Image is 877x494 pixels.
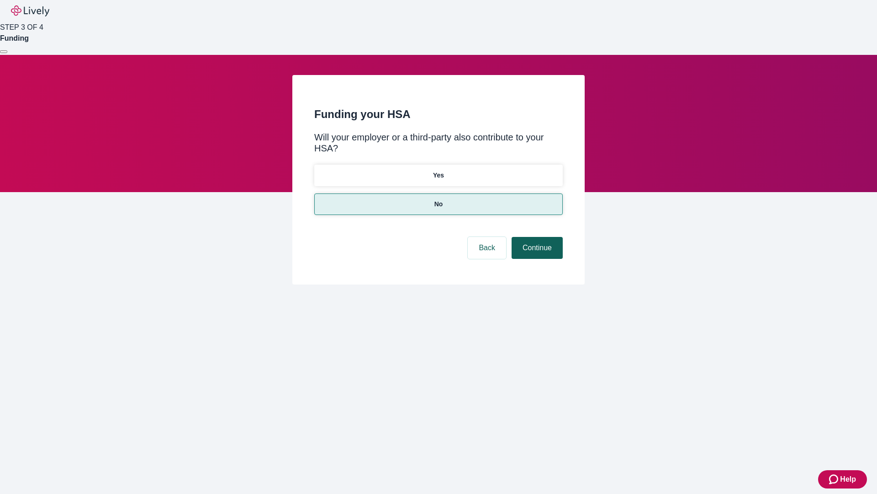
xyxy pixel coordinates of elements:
[512,237,563,259] button: Continue
[314,193,563,215] button: No
[314,106,563,123] h2: Funding your HSA
[314,165,563,186] button: Yes
[829,474,840,485] svg: Zendesk support icon
[433,171,444,180] p: Yes
[468,237,506,259] button: Back
[314,132,563,154] div: Will your employer or a third-party also contribute to your HSA?
[11,5,49,16] img: Lively
[840,474,856,485] span: Help
[434,199,443,209] p: No
[818,470,867,489] button: Zendesk support iconHelp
